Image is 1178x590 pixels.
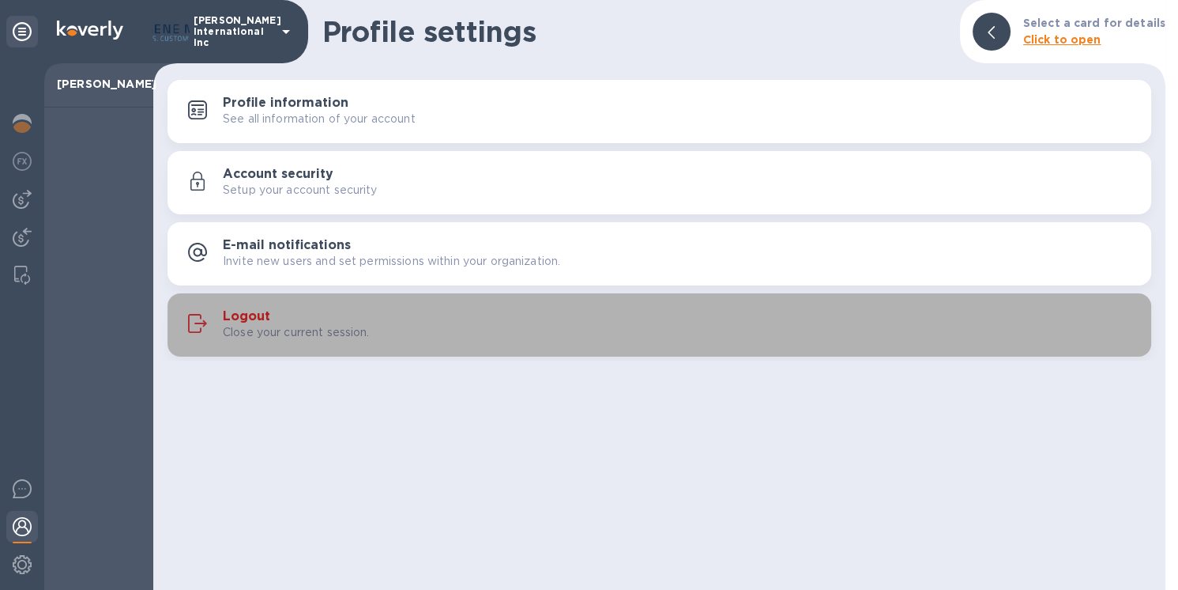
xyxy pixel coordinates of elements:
[223,309,270,324] h3: Logout
[223,253,560,270] p: Invite new users and set permissions within your organization.
[167,293,1151,357] button: LogoutClose your current session.
[57,21,123,40] img: Logo
[223,96,348,111] h3: Profile information
[167,151,1151,214] button: Account securitySetup your account security
[167,80,1151,143] button: Profile informationSee all information of your account
[322,15,947,48] h1: Profile settings
[1023,33,1101,46] b: Click to open
[223,111,416,127] p: See all information of your account
[223,182,378,199] p: Setup your account security
[1023,17,1165,29] b: Select a card for details
[223,324,370,341] p: Close your current session.
[223,238,351,253] h3: E-mail notifications
[167,222,1151,286] button: E-mail notificationsInvite new users and set permissions within your organization.
[194,15,273,48] p: [PERSON_NAME] International Inc
[6,16,38,47] div: Unpin categories
[223,167,333,182] h3: Account security
[57,76,141,92] p: [PERSON_NAME]
[13,152,32,171] img: Foreign exchange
